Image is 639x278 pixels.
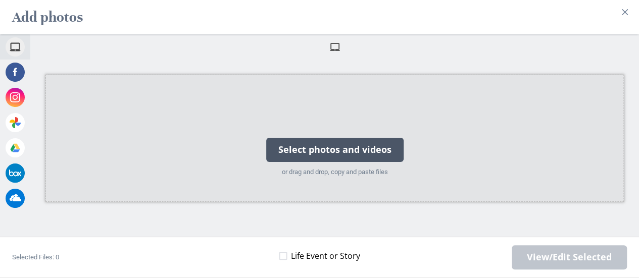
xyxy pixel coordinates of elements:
[12,253,59,261] span: Selected Files: 0
[527,252,612,263] span: View/Edit Selected
[512,245,627,269] span: Next
[617,4,633,20] button: Close
[291,250,360,262] span: Life Event or Story
[266,167,404,177] div: or drag and drop, copy and paste files
[266,138,404,162] div: Select photos and videos
[329,41,340,52] span: My Device
[12,4,83,30] h2: Add photos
